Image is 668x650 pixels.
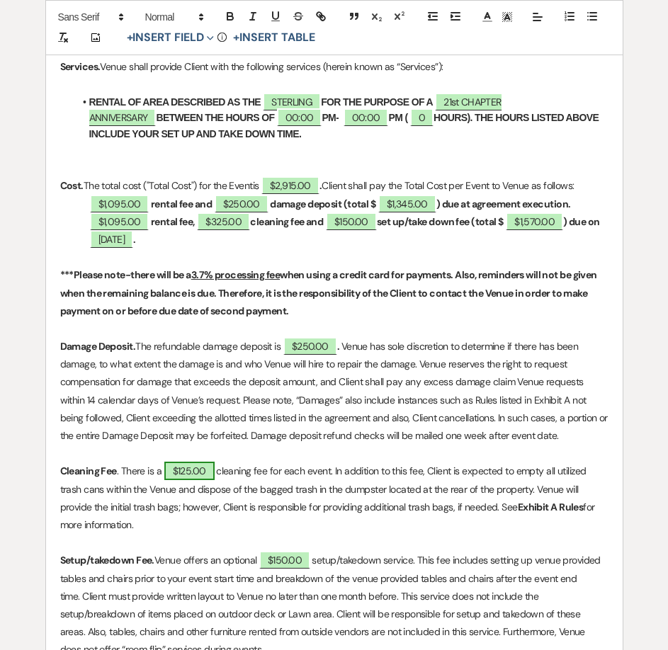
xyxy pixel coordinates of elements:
[277,108,322,126] span: 00:00
[283,337,337,355] span: $250.00
[518,501,584,513] strong: Exhibit A Rules
[497,8,517,25] span: Text Background Color
[90,195,149,212] span: $1,095.00
[164,462,215,480] span: $125.00
[321,96,433,108] strong: FOR THE PURPOSE OF A
[250,215,323,228] strong: cleaning fee and
[122,30,220,47] button: Insert Field
[528,8,548,25] span: Alignment
[89,112,601,139] strong: HOURS). THE HOURS LISTED ABOVE INCLUDE YOUR SET UP AND TAKE DOWN TIME.
[191,268,280,281] u: 3.7% processing fee
[90,212,149,230] span: $1,095.00
[344,108,389,126] span: 00:00
[436,198,571,210] strong: ) due at agreement execution.
[410,108,434,126] span: 0
[60,177,608,195] p: is
[377,215,504,228] strong: set up/take down fee (total $
[563,215,600,228] strong: ) due on
[60,60,101,73] strong: Services.
[60,462,608,534] p: . There is a cleaning fee for each event. In addition to this fee, Client is expected to empty al...
[263,93,321,110] span: STERLING
[133,233,135,246] strong: .
[261,176,319,194] span: $2,915.00
[233,33,239,44] span: +
[60,340,136,353] strong: Damage Deposit.
[506,212,563,230] span: $1,570.00
[326,212,377,230] span: $150.00
[60,58,608,76] p: Venue shall provide Client with the following services (herein known as “Services”):
[197,212,250,230] span: $325.00
[378,195,436,212] span: $1,345.00
[337,340,339,353] strong: .
[388,112,407,123] strong: PM (
[127,33,133,44] span: +
[319,179,322,192] strong: .
[215,195,268,212] span: $250.00
[151,215,195,228] strong: rental fee,
[156,112,274,123] strong: BETWEEN THE HOURS OF
[60,179,84,192] strong: Cost.
[228,30,319,47] button: +Insert Table
[151,198,212,210] strong: rental fee and
[60,268,599,317] strong: ***Please note-there will be a when using a credit card for payments. Also, reminders will not be...
[60,464,117,477] strong: Cleaning Fee
[322,112,339,123] strong: PM-
[60,554,154,566] strong: Setup/takedown Fee.
[259,551,310,569] span: $150.00
[139,8,208,25] span: Header Formats
[89,93,502,126] span: 21st CHAPTER ANNIVERSARY
[89,96,261,108] strong: RENTAL OF AREA DESCRIBED AS THE
[60,338,608,445] p: The refundable damage deposit is Venue has sole discretion to determine if there has been damage,...
[84,179,253,192] span: The total cost ("Total Cost") for the Event
[322,179,574,192] span: Client shall pay the Total Cost per Event to Venue as follows:
[270,198,375,210] strong: damage deposit (total $
[90,230,134,248] span: [DATE]
[477,8,497,25] span: Text Color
